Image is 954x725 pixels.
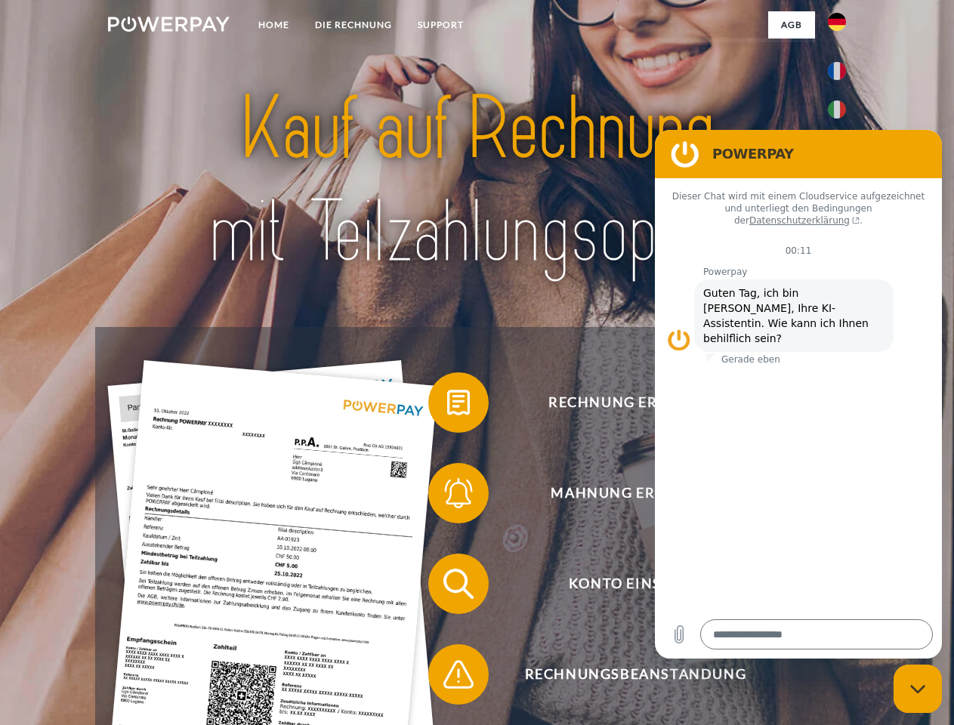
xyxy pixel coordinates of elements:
[450,463,820,523] span: Mahnung erhalten?
[428,554,821,614] button: Konto einsehen
[144,72,810,289] img: title-powerpay_de.svg
[428,463,821,523] button: Mahnung erhalten?
[655,130,942,659] iframe: Messaging-Fenster
[405,11,477,39] a: SUPPORT
[428,372,821,433] button: Rechnung erhalten?
[828,13,846,31] img: de
[440,656,477,693] img: qb_warning.svg
[768,11,815,39] a: agb
[450,372,820,433] span: Rechnung erhalten?
[828,100,846,119] img: it
[828,62,846,80] img: fr
[450,554,820,614] span: Konto einsehen
[894,665,942,713] iframe: Schaltfläche zum Öffnen des Messaging-Fensters; Konversation läuft
[440,384,477,421] img: qb_bill.svg
[440,565,477,603] img: qb_search.svg
[428,644,821,705] button: Rechnungsbeanstandung
[612,38,815,65] a: AGB (Kauf auf Rechnung)
[245,11,302,39] a: Home
[302,11,405,39] a: DIE RECHNUNG
[450,644,820,705] span: Rechnungsbeanstandung
[108,17,230,32] img: logo-powerpay-white.svg
[440,474,477,512] img: qb_bell.svg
